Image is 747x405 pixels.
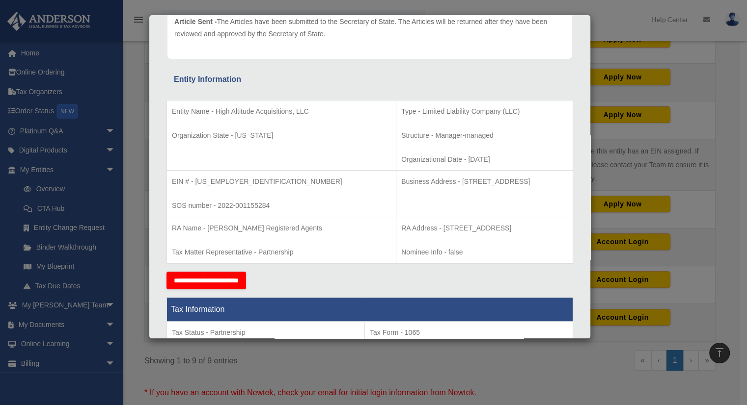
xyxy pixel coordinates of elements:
[172,105,391,118] p: Entity Name - High Altitude Acquisitions, LLC
[401,105,568,118] p: Type - Limited Liability Company (LLC)
[172,129,391,142] p: Organization State - [US_STATE]
[401,153,568,166] p: Organizational Date - [DATE]
[401,176,568,188] p: Business Address - [STREET_ADDRESS]
[401,246,568,258] p: Nominee Info - false
[401,129,568,142] p: Structure - Manager-managed
[172,176,391,188] p: EIN # - [US_EMPLOYER_IDENTIFICATION_NUMBER]
[174,18,217,25] span: Article Sent -
[167,322,365,394] td: Tax Period Type - Calendar Year
[174,16,565,40] p: The Articles have been submitted to the Secretary of State. The Articles will be returned after t...
[370,327,568,339] p: Tax Form - 1065
[172,200,391,212] p: SOS number - 2022-001155284
[174,73,566,86] div: Entity Information
[167,298,573,322] th: Tax Information
[172,222,391,234] p: RA Name - [PERSON_NAME] Registered Agents
[172,246,391,258] p: Tax Matter Representative - Partnership
[401,222,568,234] p: RA Address - [STREET_ADDRESS]
[172,327,360,339] p: Tax Status - Partnership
